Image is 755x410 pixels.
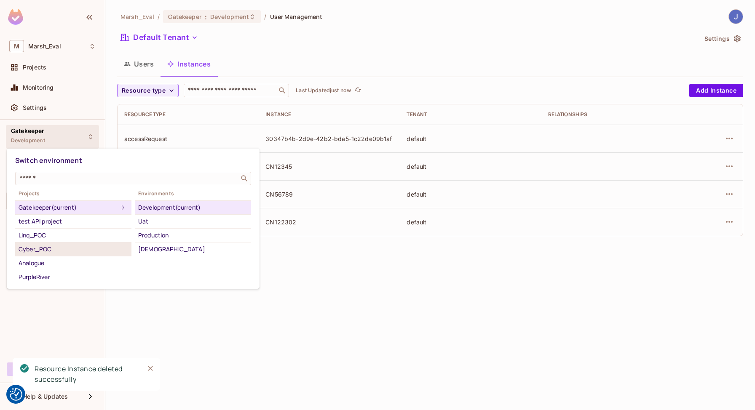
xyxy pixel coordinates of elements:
div: Gatekeeper (current) [19,202,118,213]
button: Consent Preferences [10,388,22,401]
div: Linq_POC [19,230,128,240]
div: PurpleRiver [19,272,128,282]
button: Close [144,362,157,375]
div: test API project [19,216,128,226]
div: Development (current) [138,202,248,213]
div: Resource Instance deleted successfully [35,364,137,385]
div: Cyber_POC [19,244,128,254]
span: Switch environment [15,156,82,165]
span: Projects [15,190,131,197]
div: Uat [138,216,248,226]
div: [DEMOGRAPHIC_DATA] [138,244,248,254]
div: Analogue [19,258,128,268]
span: Environments [135,190,251,197]
div: Production [138,230,248,240]
img: Revisit consent button [10,388,22,401]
